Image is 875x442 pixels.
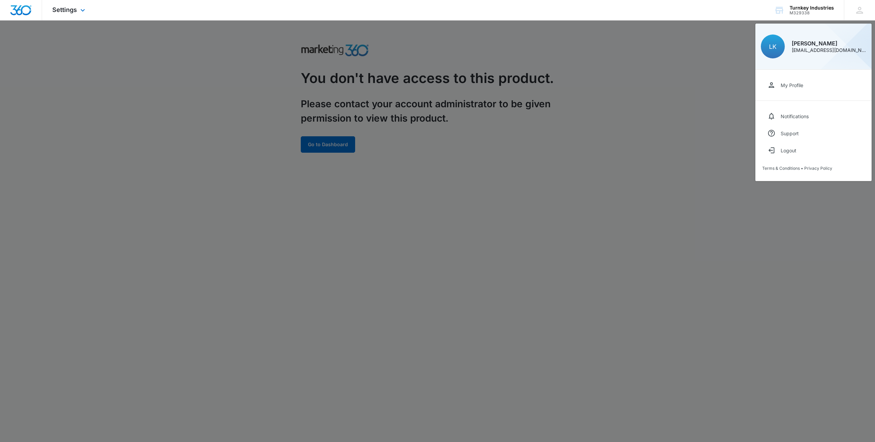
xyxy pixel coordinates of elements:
[792,41,866,46] div: [PERSON_NAME]
[762,166,800,171] a: Terms & Conditions
[781,113,809,119] div: Notifications
[762,77,865,94] a: My Profile
[790,11,834,15] div: account id
[52,6,77,13] span: Settings
[781,148,796,153] div: Logout
[781,130,799,136] div: Support
[781,82,803,88] div: My Profile
[762,108,865,125] a: Notifications
[804,166,832,171] a: Privacy Policy
[762,125,865,142] a: Support
[792,48,866,53] div: [EMAIL_ADDRESS][DOMAIN_NAME]
[762,166,865,171] div: •
[769,43,777,50] span: LK
[790,5,834,11] div: account name
[762,142,865,159] button: Logout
